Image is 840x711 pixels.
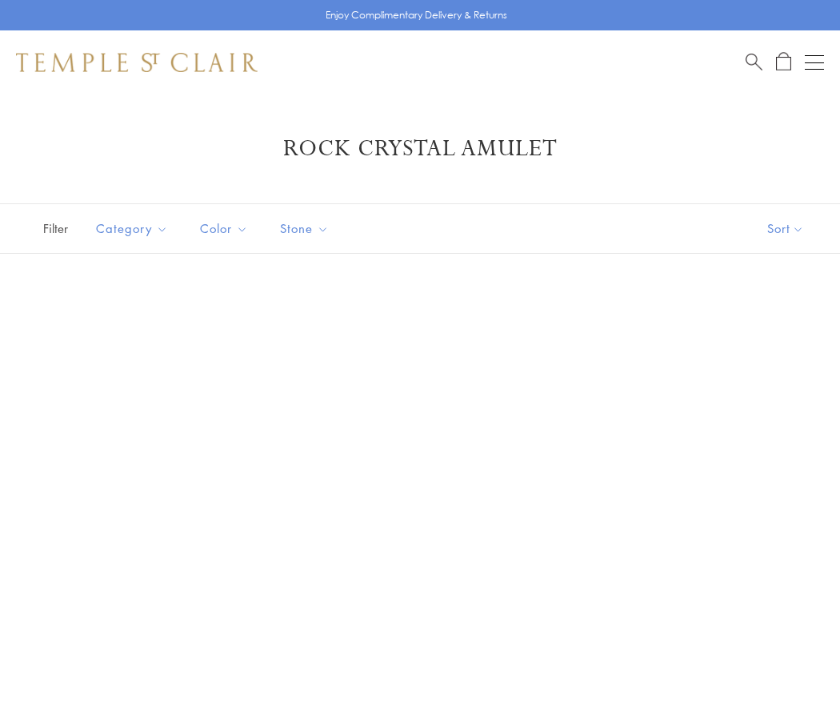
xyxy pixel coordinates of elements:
[16,53,258,72] img: Temple St. Clair
[188,211,260,247] button: Color
[776,52,791,72] a: Open Shopping Bag
[805,53,824,72] button: Open navigation
[192,219,260,239] span: Color
[84,211,180,247] button: Category
[746,52,762,72] a: Search
[326,7,507,23] p: Enjoy Complimentary Delivery & Returns
[731,204,840,253] button: Show sort by
[272,219,341,239] span: Stone
[88,219,180,239] span: Category
[40,135,800,163] h1: Rock Crystal Amulet
[268,211,341,247] button: Stone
